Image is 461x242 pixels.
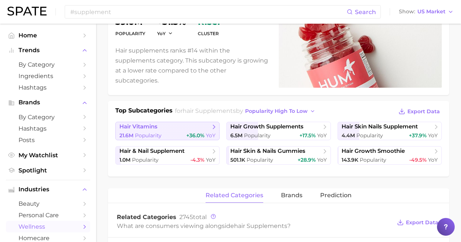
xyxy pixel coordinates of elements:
[18,200,78,207] span: beauty
[428,157,438,163] span: YoY
[135,132,162,139] span: Popularity
[356,132,383,139] span: Popularity
[406,219,438,226] span: Export Data
[6,59,90,70] a: by Category
[342,123,418,130] span: hair skin nails supplement
[338,146,442,165] a: hair growth smoothie143.9k Popularity-49.5% YoY
[395,217,440,228] button: Export Data
[190,157,204,163] span: -4.3%
[18,152,78,159] span: My Watchlist
[18,212,78,219] span: personal care
[230,123,304,130] span: hair growth supplements
[157,30,166,37] span: YoY
[360,157,386,163] span: Popularity
[6,123,90,134] a: Hashtags
[18,61,78,68] span: by Category
[117,214,176,221] span: Related Categories
[119,123,157,130] span: hair vitamins
[342,157,358,163] span: 143.9k
[206,157,216,163] span: YoY
[6,111,90,123] a: by Category
[175,107,318,114] span: for by
[18,99,78,106] span: Brands
[6,97,90,108] button: Brands
[428,132,438,139] span: YoY
[70,6,347,18] input: Search here for a brand, industry, or ingredient
[115,9,145,26] dd: 39.0m
[18,84,78,91] span: Hashtags
[338,122,442,140] a: hair skin nails supplement4.4m Popularity+37.9% YoY
[397,106,442,117] button: Export Data
[18,235,78,242] span: homecare
[6,30,90,41] a: Home
[206,132,216,139] span: YoY
[18,114,78,121] span: by Category
[157,30,173,37] button: YoY
[119,157,130,163] span: 1.0m
[6,209,90,221] a: personal care
[179,214,207,221] span: total
[18,125,78,132] span: Hashtags
[342,132,355,139] span: 4.4m
[226,122,331,140] a: hair growth supplements6.5m Popularity+17.5% YoY
[317,132,327,139] span: YoY
[6,70,90,82] a: Ingredients
[198,9,270,26] span: sustained riser
[115,106,173,117] h1: Top Subcategories
[245,108,308,114] span: popularity high to low
[119,148,184,155] span: hair & nail supplement
[281,192,302,199] span: brands
[206,192,263,199] span: related categories
[342,148,405,155] span: hair growth smoothie
[298,157,316,163] span: +28.9%
[417,10,445,14] span: US Market
[6,184,90,195] button: Industries
[157,9,186,26] dd: +31.3%
[18,47,78,54] span: Trends
[7,7,47,16] img: SPATE
[243,106,318,116] button: popularity high to low
[115,122,220,140] a: hair vitamins21.6m Popularity+36.0% YoY
[409,157,427,163] span: -49.5%
[6,198,90,209] a: beauty
[115,29,145,38] dt: Popularity
[18,223,78,230] span: wellness
[6,82,90,93] a: Hashtags
[6,134,90,146] a: Posts
[6,45,90,56] button: Trends
[407,108,440,115] span: Export Data
[18,137,78,144] span: Posts
[230,132,243,139] span: 6.5m
[230,148,305,155] span: hair skin & nails gummies
[18,167,78,174] span: Spotlight
[355,9,376,16] span: Search
[198,29,270,38] dt: cluster
[115,46,270,86] p: Hair supplements ranks #14 within the supplements category. This subcategory is growing at a lowe...
[18,73,78,80] span: Ingredients
[115,146,220,165] a: hair & nail supplement1.0m Popularity-4.3% YoY
[117,221,391,231] div: What are consumers viewing alongside ?
[6,221,90,232] a: wellness
[244,132,271,139] span: Popularity
[119,132,133,139] span: 21.6m
[186,132,204,139] span: +36.0%
[399,10,415,14] span: Show
[397,7,455,17] button: ShowUS Market
[18,186,78,193] span: Industries
[247,157,273,163] span: Popularity
[6,165,90,176] a: Spotlight
[132,157,159,163] span: Popularity
[409,132,427,139] span: +37.9%
[234,222,287,229] span: hair supplements
[317,157,327,163] span: YoY
[183,107,236,114] span: hair supplements
[320,192,352,199] span: Prediction
[299,132,316,139] span: +17.5%
[179,214,193,221] span: 2745
[18,32,78,39] span: Home
[226,146,331,165] a: hair skin & nails gummies501.1k Popularity+28.9% YoY
[6,149,90,161] a: My Watchlist
[230,157,245,163] span: 501.1k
